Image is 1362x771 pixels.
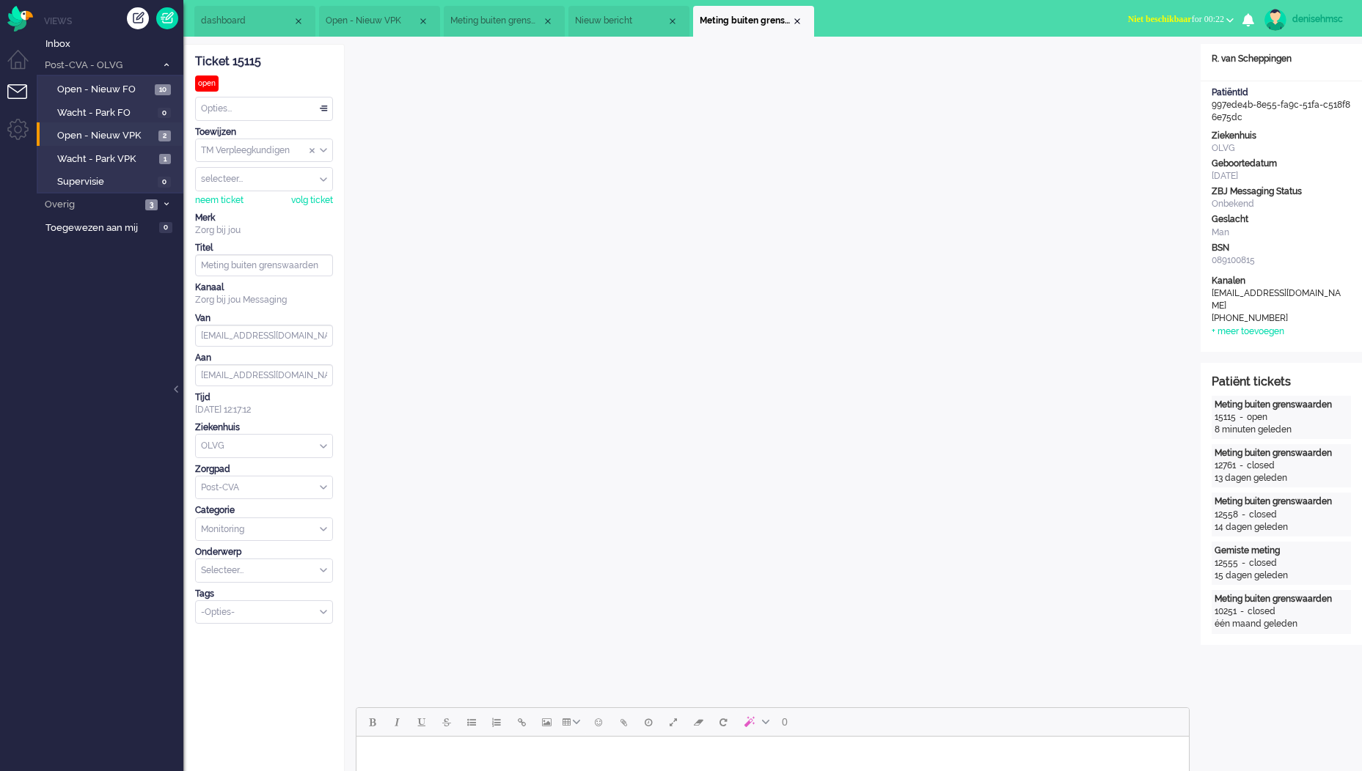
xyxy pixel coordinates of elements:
[686,709,711,734] button: Clear formatting
[444,6,565,37] li: 14818
[1212,130,1351,142] div: Ziekenhuis
[57,106,154,120] span: Wacht - Park FO
[1201,86,1362,124] div: 997ede4b-8e55-fa9c-51fa-c518f86e75dc
[1212,312,1344,325] div: [PHONE_NUMBER]
[409,709,434,734] button: Underline
[43,81,182,97] a: Open - Nieuw FO 10
[586,709,611,734] button: Emoticons
[1215,521,1348,534] div: 14 dagen geleden
[43,59,156,73] span: Post-CVA - OLVG
[1247,460,1275,472] div: closed
[1215,545,1348,557] div: Gemiste meting
[509,709,534,734] button: Insert/edit link
[1215,447,1348,460] div: Meting buiten grenswaarden
[45,221,155,235] span: Toegewezen aan mij
[1238,509,1249,521] div: -
[1212,374,1351,391] div: Patiënt tickets
[1238,557,1249,569] div: -
[45,37,183,51] span: Inbox
[450,15,542,27] span: Meting buiten grenswaarden (3)
[568,6,689,37] li: 15114
[1215,460,1236,472] div: 12761
[156,7,178,29] a: Quick Ticket
[667,15,678,27] div: Close tab
[1212,325,1284,338] div: + meer toevoegen
[1212,242,1351,254] div: BSN
[43,198,141,212] span: Overig
[7,50,40,83] li: Dashboard menu
[1212,86,1351,99] div: PatiëntId
[575,15,667,27] span: Nieuw bericht
[775,709,794,734] button: 0
[326,15,417,27] span: Open - Nieuw VPK
[43,150,182,166] a: Wacht - Park VPK 1
[700,15,791,27] span: Meting buiten grenswaarden
[1249,509,1277,521] div: closed
[43,219,183,235] a: Toegewezen aan mij 0
[1212,198,1351,210] div: Onbekend
[1212,275,1351,287] div: Kanalen
[559,709,586,734] button: Table
[195,194,244,207] div: neem ticket
[201,15,293,27] span: dashboard
[611,709,636,734] button: Add attachment
[1237,605,1248,618] div: -
[1215,399,1348,411] div: Meting buiten grenswaarden
[158,177,171,188] span: 0
[791,15,803,27] div: Close tab
[43,173,182,189] a: Supervisie 0
[711,709,736,734] button: Reset content
[1262,9,1347,31] a: denisehmsc
[195,294,333,306] div: Zorg bij jou Messaging
[195,75,219,92] div: open
[782,716,788,728] span: 0
[195,312,333,325] div: Van
[7,10,33,21] a: Omnidesk
[195,504,333,517] div: Categorie
[7,84,40,117] li: Tickets menu
[43,104,182,120] a: Wacht - Park FO 0
[1119,9,1242,30] button: Niet beschikbaarfor 00:22
[195,167,333,191] div: Assign User
[195,139,333,163] div: Assign Group
[359,709,384,734] button: Bold
[1212,142,1351,155] div: OLVG
[1119,4,1242,37] li: Niet beschikbaarfor 00:22
[1215,472,1348,484] div: 13 dagen geleden
[1201,53,1362,65] div: R. van Scheppingen
[484,709,509,734] button: Numbered list
[195,242,333,254] div: Titel
[195,54,333,70] div: Ticket 15115
[158,130,171,141] span: 2
[1128,14,1192,24] span: Niet beschikbaar
[43,127,182,143] a: Open - Nieuw VPK 2
[155,84,171,95] span: 10
[57,152,155,166] span: Wacht - Park VPK
[6,6,827,32] body: Rich Text Area. Press ALT-0 for help.
[1249,557,1277,569] div: closed
[1212,170,1351,182] div: [DATE]
[1236,411,1247,424] div: -
[195,126,333,139] div: Toewijzen
[1247,411,1267,424] div: open
[534,709,559,734] button: Insert/edit image
[195,212,333,224] div: Merk
[636,709,661,734] button: Delay message
[1236,460,1247,472] div: -
[417,15,429,27] div: Close tab
[1128,14,1224,24] span: for 00:22
[736,709,775,734] button: AI
[1215,569,1348,582] div: 15 dagen geleden
[7,119,40,152] li: Admin menu
[195,546,333,558] div: Onderwerp
[1212,226,1351,239] div: Man
[195,391,333,416] div: [DATE] 12:17:12
[158,108,171,119] span: 0
[434,709,459,734] button: Strikethrough
[1212,254,1351,267] div: 089100815
[1212,287,1344,312] div: [EMAIL_ADDRESS][DOMAIN_NAME]
[1212,213,1351,226] div: Geslacht
[693,6,814,37] li: 15115
[1215,605,1237,618] div: 10251
[1212,158,1351,170] div: Geboortedatum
